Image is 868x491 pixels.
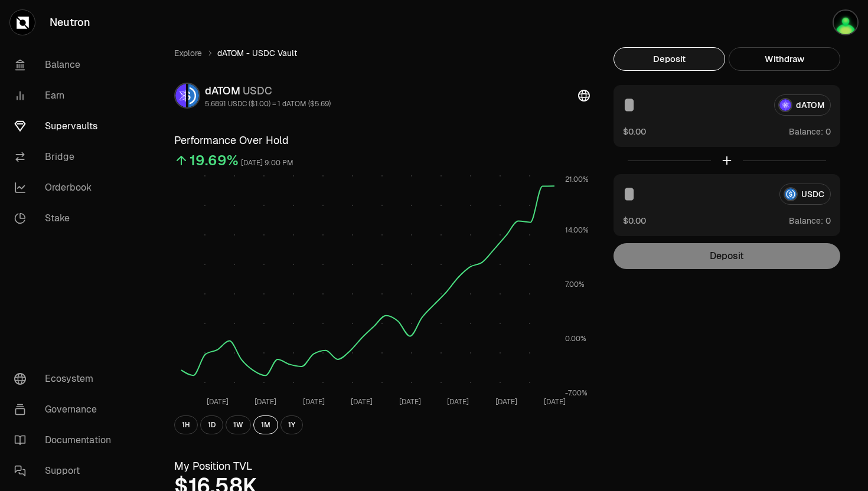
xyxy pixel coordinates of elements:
[303,397,325,407] tspan: [DATE]
[241,156,293,170] div: [DATE] 9:00 PM
[205,99,331,109] div: 5.6891 USDC ($1.00) = 1 dATOM ($5.69)
[833,9,859,35] img: q2
[729,47,840,71] button: Withdraw
[447,397,469,407] tspan: [DATE]
[253,415,278,434] button: 1M
[565,280,585,289] tspan: 7.00%
[254,397,276,407] tspan: [DATE]
[280,415,303,434] button: 1Y
[205,83,331,99] div: dATOM
[614,47,725,71] button: Deposit
[565,175,589,184] tspan: 21.00%
[174,415,198,434] button: 1H
[565,388,588,398] tspan: -7.00%
[789,215,823,227] span: Balance:
[5,172,128,203] a: Orderbook
[5,425,128,456] a: Documentation
[217,47,297,59] span: dATOM - USDC Vault
[399,397,421,407] tspan: [DATE]
[495,397,517,407] tspan: [DATE]
[5,50,128,80] a: Balance
[544,397,566,407] tspan: [DATE]
[243,84,272,97] span: USDC
[351,397,373,407] tspan: [DATE]
[5,80,128,111] a: Earn
[175,84,186,107] img: dATOM Logo
[565,334,586,343] tspan: 0.00%
[188,84,199,107] img: USDC Logo
[623,125,646,138] button: $0.00
[174,132,590,149] h3: Performance Over Hold
[5,364,128,394] a: Ecosystem
[200,415,223,434] button: 1D
[5,456,128,486] a: Support
[565,225,589,235] tspan: 14.00%
[5,142,128,172] a: Bridge
[5,111,128,142] a: Supervaults
[789,126,823,138] span: Balance:
[207,397,229,407] tspan: [DATE]
[174,458,590,474] h3: My Position TVL
[623,214,646,227] button: $0.00
[190,151,239,170] div: 19.69%
[5,394,128,425] a: Governance
[5,203,128,234] a: Stake
[226,415,251,434] button: 1W
[174,47,590,59] nav: breadcrumb
[174,47,202,59] a: Explore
